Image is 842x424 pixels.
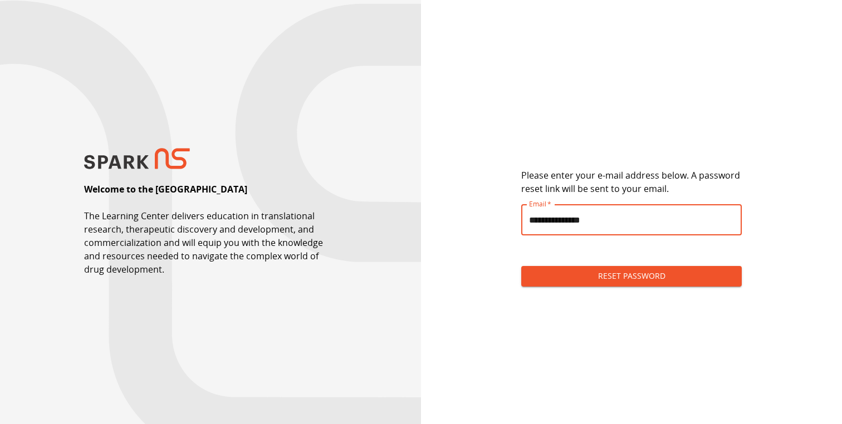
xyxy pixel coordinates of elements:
[521,169,742,195] p: Please enter your e-mail address below. A password reset link will be sent to your email.
[84,183,247,196] p: Welcome to the [GEOGRAPHIC_DATA]
[84,148,190,170] img: SPARK NS
[84,209,337,276] p: The Learning Center delivers education in translational research, therapeutic discovery and devel...
[521,266,742,287] button: Reset Password
[529,199,551,209] label: Email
